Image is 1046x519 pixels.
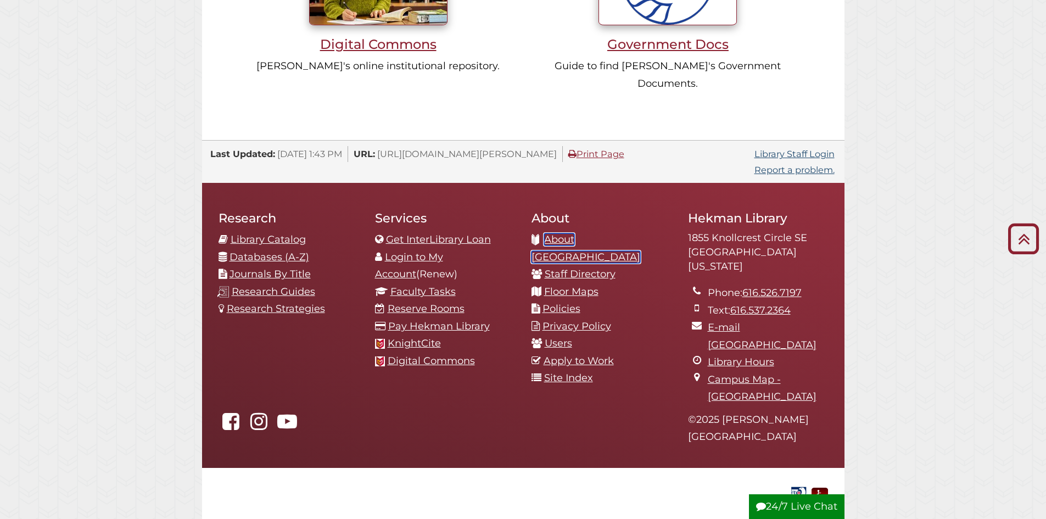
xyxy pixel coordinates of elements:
p: [PERSON_NAME]'s online institutional repository. [254,58,502,75]
a: Back to Top [1004,230,1043,248]
i: Print Page [568,149,577,158]
a: About [GEOGRAPHIC_DATA] [532,233,640,263]
h2: Services [375,210,515,226]
a: Apply to Work [544,355,614,367]
img: Disability Assistance [812,485,828,501]
a: 616.537.2364 [730,304,791,316]
a: Users [545,337,572,349]
h3: Government Docs [544,36,792,52]
a: Print Page [568,148,624,159]
span: Last Updated: [210,148,275,159]
a: Reserve Rooms [388,303,465,315]
img: Calvin favicon logo [375,356,385,366]
a: Floor Maps [544,286,598,298]
a: 616.526.7197 [742,287,802,299]
h3: Digital Commons [254,36,502,52]
a: Library Hours [708,356,774,368]
p: Guide to find [PERSON_NAME]'s Government Documents. [544,58,792,92]
li: Phone: [708,284,828,302]
a: Digital Commons [388,355,475,367]
address: 1855 Knollcrest Circle SE [GEOGRAPHIC_DATA][US_STATE] [688,231,828,274]
a: Research Guides [232,286,315,298]
h2: About [532,210,672,226]
a: Government Documents Federal Depository Library [788,487,809,499]
a: Pay Hekman Library [388,320,490,332]
a: KnightCite [388,337,441,349]
span: [URL][DOMAIN_NAME][PERSON_NAME] [377,148,557,159]
h2: Research [219,210,359,226]
a: E-mail [GEOGRAPHIC_DATA] [708,321,816,351]
img: Government Documents Federal Depository Library [788,485,809,501]
a: Staff Directory [545,268,616,280]
li: Text: [708,302,828,320]
h2: Hekman Library [688,210,828,226]
a: Disability Assistance [812,487,828,499]
span: [DATE] 1:43 PM [277,148,342,159]
a: Journals By Title [230,268,311,280]
a: Policies [542,303,580,315]
img: Calvin favicon logo [375,339,385,349]
a: hekmanlibrary on Instagram [247,419,272,431]
a: Privacy Policy [542,320,611,332]
a: Campus Map - [GEOGRAPHIC_DATA] [708,373,816,403]
a: Hekman Library on YouTube [275,419,300,431]
a: Library Staff Login [754,148,835,159]
a: Site Index [544,372,593,384]
a: Hekman Library on Facebook [219,419,244,431]
a: Research Strategies [227,303,325,315]
span: URL: [354,148,375,159]
a: Login to My Account [375,251,443,281]
a: Report a problem. [754,164,835,175]
p: © 2025 [PERSON_NAME][GEOGRAPHIC_DATA] [688,411,828,446]
a: Get InterLibrary Loan [386,233,491,245]
li: (Renew) [375,249,515,283]
a: Databases (A-Z) [230,251,309,263]
a: Faculty Tasks [390,286,456,298]
img: research-guides-icon-white_37x37.png [217,286,229,298]
a: Library Catalog [231,233,306,245]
